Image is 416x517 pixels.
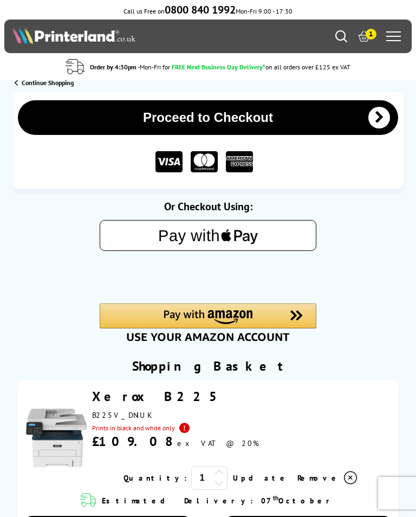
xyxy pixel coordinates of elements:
[100,258,316,295] iframe: PayPal
[92,388,226,405] a: Xerox B225
[26,408,87,468] img: Xerox B225
[265,63,350,71] div: on all orders over £125 ex VAT
[100,303,316,341] div: Amazon Pay - Use your Amazon account
[92,423,192,433] span: Prints in black and white only
[22,79,74,87] span: Continue Shopping
[12,199,404,214] div: Or Checkout Using:
[102,494,336,507] span: Estimated Delivery: 07 October
[12,27,135,44] img: Printerland Logo
[92,410,151,420] span: B225V_DNIUK
[155,151,183,172] img: VISA
[5,57,411,76] li: modal_delivery
[140,63,170,71] span: Mon-Fri for
[233,473,289,483] a: Update
[226,151,253,172] img: American Express
[92,433,172,450] div: £109.08
[165,7,236,15] a: 0800 840 1992
[15,79,74,87] a: Continue Shopping
[18,100,398,135] button: Proceed to Checkout
[358,30,370,42] a: 1
[297,470,359,486] a: Delete item from your basket
[335,30,347,42] a: Search
[90,63,170,71] span: Order by 4:30pm -
[297,473,340,483] span: Remove
[273,494,278,502] sup: th
[366,29,376,40] span: 1
[12,27,208,46] a: Printerland Logo
[123,473,187,483] span: Quantity:
[177,438,259,448] span: ex VAT @ 20%
[132,358,284,374] h1: Shopping Basket
[165,3,236,17] b: 0800 840 1992
[172,63,265,71] span: FREE Next Business Day Delivery*
[191,151,218,172] img: MASTER CARD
